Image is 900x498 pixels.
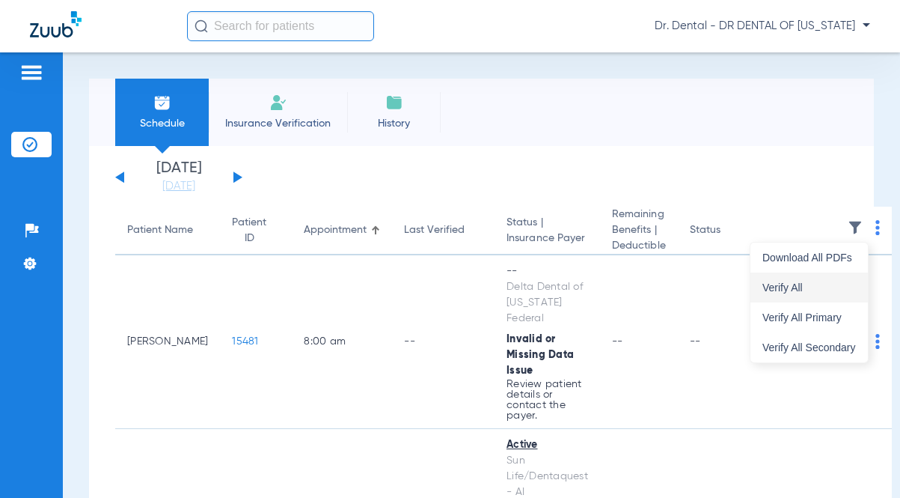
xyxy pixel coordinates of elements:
[762,252,856,263] span: Download All PDFs
[825,426,900,498] iframe: Chat Widget
[762,342,856,353] span: Verify All Secondary
[762,312,856,323] span: Verify All Primary
[762,282,856,293] span: Verify All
